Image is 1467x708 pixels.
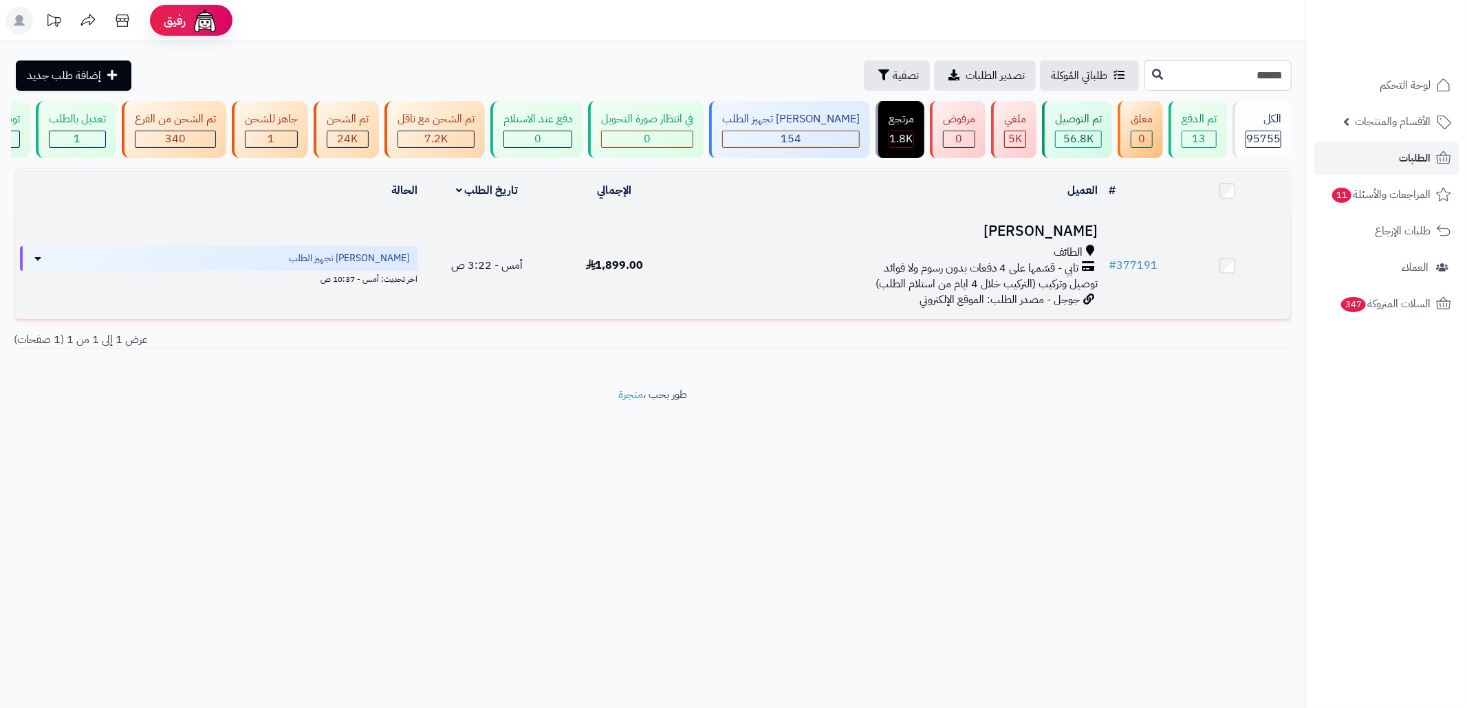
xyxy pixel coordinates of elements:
span: جوجل - مصدر الطلب: الموقع الإلكتروني [920,291,1080,308]
a: تاريخ الطلب [456,182,519,199]
div: الكل [1246,111,1281,127]
span: العملاء [1402,258,1428,277]
a: ملغي 5K [988,101,1039,158]
div: مرتجع [889,111,914,127]
span: 95755 [1246,131,1281,147]
div: تم الشحن مع ناقل [398,111,475,127]
span: 0 [534,131,541,147]
div: 13 [1182,131,1216,147]
div: 0 [602,131,693,147]
span: الأقسام والمنتجات [1355,112,1431,131]
div: دفع عند الاستلام [503,111,572,127]
div: تعديل بالطلب [49,111,106,127]
span: لوحة التحكم [1380,76,1431,95]
a: مرفوض 0 [927,101,988,158]
span: 11 [1332,188,1351,203]
span: المراجعات والأسئلة [1331,185,1431,204]
span: 24K [338,131,358,147]
a: المراجعات والأسئلة11 [1314,178,1459,211]
span: 340 [165,131,186,147]
a: العملاء [1314,251,1459,284]
span: 0 [956,131,963,147]
span: 1 [268,131,275,147]
a: معلق 0 [1115,101,1166,158]
a: الطلبات [1314,142,1459,175]
div: 340 [135,131,215,147]
div: تم الشحن من الفرع [135,111,216,127]
span: تصدير الطلبات [966,67,1025,84]
div: مرفوض [943,111,975,127]
img: ai-face.png [191,7,219,34]
a: مرتجع 1.8K [873,101,927,158]
div: 0 [944,131,975,147]
a: تم الشحن مع ناقل 7.2K [382,101,488,158]
span: الطائف [1054,245,1083,261]
div: 154 [723,131,859,147]
div: 23983 [327,131,368,147]
span: 0 [644,131,651,147]
span: الطلبات [1399,148,1431,168]
span: رفيق [164,12,186,29]
a: الكل95755 [1230,101,1294,158]
span: طلبات الإرجاع [1375,221,1431,241]
div: جاهز للشحن [245,111,298,127]
span: 56.8K [1063,131,1094,147]
div: 1 [246,131,297,147]
a: تصدير الطلبات [934,60,1036,91]
div: تم الشحن [327,111,369,127]
a: #377191 [1109,257,1158,274]
a: تعديل بالطلب 1 [33,101,119,158]
span: 0 [1138,131,1145,147]
span: # [1109,257,1116,274]
div: 0 [504,131,572,147]
a: السلات المتروكة347 [1314,287,1459,320]
div: 0 [1131,131,1152,147]
span: [PERSON_NAME] تجهيز الطلب [289,252,409,265]
a: [PERSON_NAME] تجهيز الطلب 154 [706,101,873,158]
span: السلات المتروكة [1340,294,1431,313]
div: [PERSON_NAME] تجهيز الطلب [722,111,860,127]
a: في انتظار صورة التحويل 0 [585,101,706,158]
div: ملغي [1004,111,1026,127]
a: تم الشحن 24K [311,101,382,158]
a: تم الشحن من الفرع 340 [119,101,229,158]
span: 1 [74,131,81,147]
a: متجرة [618,386,643,403]
a: طلبات الإرجاع [1314,214,1459,247]
div: في انتظار صورة التحويل [601,111,693,127]
div: 1824 [889,131,913,147]
a: العميل [1067,182,1098,199]
div: عرض 1 إلى 1 من 1 (1 صفحات) [3,332,653,348]
span: 154 [781,131,801,147]
span: 1.8K [890,131,913,147]
a: طلباتي المُوكلة [1040,60,1139,91]
a: الحالة [391,182,417,199]
h3: [PERSON_NAME] [684,223,1098,239]
span: تابي - قسّمها على 4 دفعات بدون رسوم ولا فوائد [884,261,1078,276]
div: اخر تحديث: أمس - 10:37 ص [20,271,417,285]
span: 1,899.00 [586,257,644,274]
div: 7222 [398,131,474,147]
a: دفع عند الاستلام 0 [488,101,585,158]
a: # [1109,182,1116,199]
a: الإجمالي [598,182,632,199]
span: إضافة طلب جديد [27,67,101,84]
span: طلباتي المُوكلة [1051,67,1107,84]
button: تصفية [864,60,930,91]
span: 7.2K [424,131,448,147]
a: تم الدفع 13 [1166,101,1230,158]
span: أمس - 3:22 ص [451,257,523,274]
div: تم التوصيل [1055,111,1102,127]
span: توصيل وتركيب (التركيب خلال 4 ايام من استلام الطلب) [876,276,1098,292]
a: لوحة التحكم [1314,69,1459,102]
div: تم الدفع [1182,111,1217,127]
a: إضافة طلب جديد [16,60,131,91]
a: تم التوصيل 56.8K [1039,101,1115,158]
span: 5K [1008,131,1022,147]
div: 1 [50,131,105,147]
div: معلق [1131,111,1153,127]
span: 347 [1341,297,1366,312]
span: 13 [1193,131,1206,147]
a: جاهز للشحن 1 [229,101,311,158]
div: 4988 [1005,131,1025,147]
